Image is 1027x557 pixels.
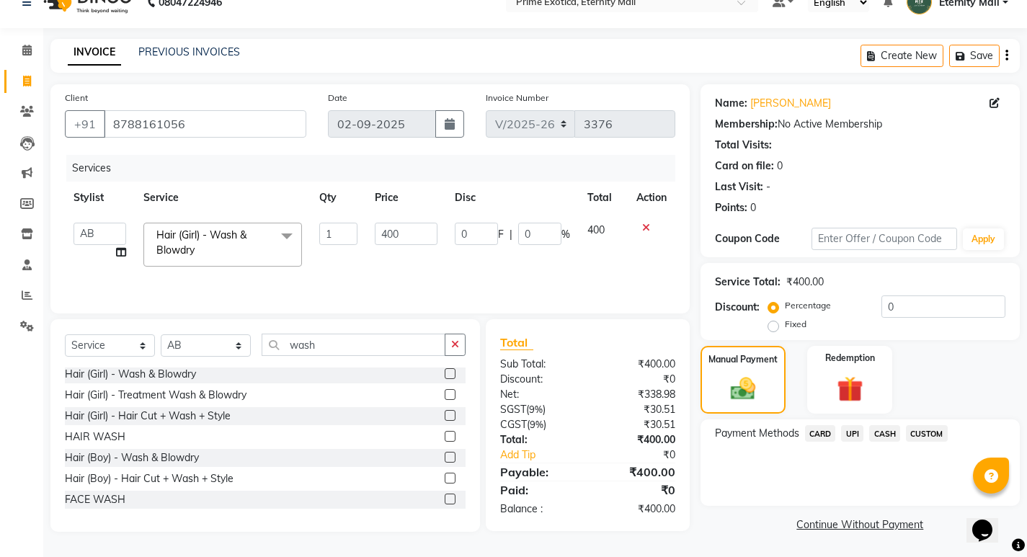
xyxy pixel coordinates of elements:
div: ( ) [489,402,587,417]
div: Last Visit: [715,179,763,195]
span: 9% [529,404,543,415]
div: Net: [489,387,587,402]
div: ₹400.00 [587,357,685,372]
button: Create New [861,45,943,67]
div: - [766,179,770,195]
div: ₹30.51 [587,402,685,417]
div: Sub Total: [489,357,587,372]
div: Balance : [489,502,587,517]
label: Percentage [785,299,831,312]
th: Action [628,182,675,214]
a: PREVIOUS INVOICES [138,45,240,58]
div: Hair (Girl) - Hair Cut + Wash + Style [65,409,231,424]
input: Search by Name/Mobile/Email/Code [104,110,306,138]
button: Apply [963,228,1004,250]
div: ₹400.00 [587,432,685,447]
div: 0 [777,159,783,174]
div: Discount: [715,300,760,315]
th: Stylist [65,182,135,214]
span: CGST [500,418,527,431]
span: CARD [805,425,836,442]
span: 9% [530,419,543,430]
span: Hair (Girl) - Wash & Blowdry [156,228,246,257]
span: F [498,227,504,242]
a: x [195,244,201,257]
span: 400 [587,223,605,236]
input: Search or Scan [262,334,445,356]
div: ₹400.00 [587,463,685,481]
iframe: chat widget [966,499,1013,543]
div: Membership: [715,117,778,132]
div: ₹30.51 [587,417,685,432]
div: Hair (Girl) - Treatment Wash & Blowdry [65,388,246,403]
div: 0 [750,200,756,215]
th: Qty [311,182,365,214]
button: +91 [65,110,105,138]
th: Disc [446,182,579,214]
div: Total: [489,432,587,447]
div: Points: [715,200,747,215]
div: Paid: [489,481,587,499]
th: Service [135,182,311,214]
label: Manual Payment [708,353,778,366]
img: _cash.svg [723,375,763,404]
span: | [510,227,512,242]
label: Invoice Number [486,92,548,104]
div: ₹0 [587,372,685,387]
input: Enter Offer / Coupon Code [812,228,957,250]
span: Payment Methods [715,426,799,441]
span: Total [500,335,533,350]
div: Service Total: [715,275,781,290]
div: ₹0 [587,481,685,499]
div: Discount: [489,372,587,387]
div: ₹338.98 [587,387,685,402]
div: ₹400.00 [587,502,685,517]
a: Add Tip [489,447,604,463]
div: Total Visits: [715,138,772,153]
img: _gift.svg [829,373,871,406]
div: FACE WASH [65,492,125,507]
div: ₹400.00 [786,275,824,290]
div: HAIR WASH [65,429,125,445]
a: Continue Without Payment [703,517,1017,533]
label: Fixed [785,318,806,331]
label: Redemption [825,352,875,365]
div: No Active Membership [715,117,1005,132]
div: Hair (Boy) - Hair Cut + Wash + Style [65,471,234,486]
div: ( ) [489,417,587,432]
div: Hair (Boy) - Wash & Blowdry [65,450,199,465]
div: Name: [715,96,747,111]
div: ₹0 [604,447,686,463]
label: Date [328,92,347,104]
label: Client [65,92,88,104]
button: Save [949,45,1000,67]
span: SGST [500,403,526,416]
div: Coupon Code [715,231,812,246]
div: Card on file: [715,159,774,174]
div: Hair (Girl) - Wash & Blowdry [65,367,196,382]
div: Payable: [489,463,587,481]
th: Total [579,182,628,214]
div: Services [66,155,686,182]
span: CASH [869,425,900,442]
th: Price [366,182,446,214]
span: UPI [841,425,863,442]
span: CUSTOM [906,425,948,442]
a: [PERSON_NAME] [750,96,831,111]
span: % [561,227,570,242]
a: INVOICE [68,40,121,66]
